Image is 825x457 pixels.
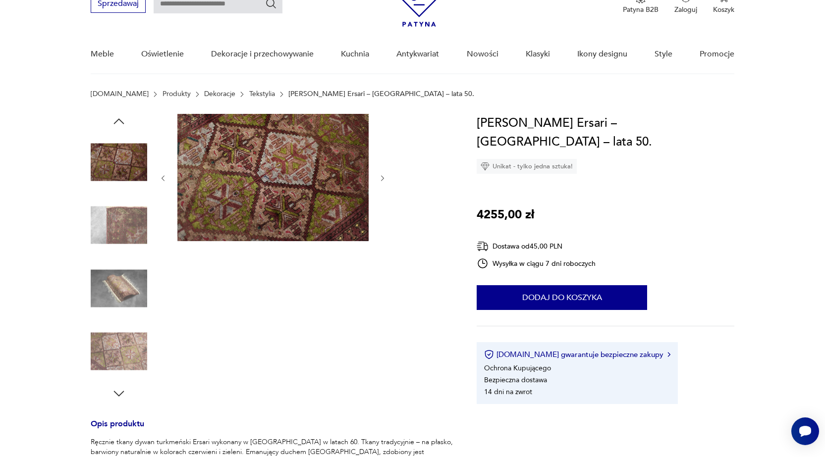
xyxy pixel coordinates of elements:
[467,35,498,73] a: Nowości
[484,350,670,359] button: [DOMAIN_NAME] gwarantuje bezpieczne zakupy
[211,35,314,73] a: Dekoracje i przechowywanie
[577,35,627,73] a: Ikony designu
[91,134,147,190] img: Zdjęcie produktu Dywan turkmeński Ersari – Afganistan – lata 50.
[477,257,596,269] div: Wysyłka w ciągu 7 dni roboczych
[163,90,191,98] a: Produkty
[396,35,439,73] a: Antykwariat
[141,35,184,73] a: Oświetlenie
[667,352,670,357] img: Ikona strzałki w prawo
[341,35,369,73] a: Kuchnia
[91,197,147,254] img: Zdjęcie produktu Dywan turkmeński Ersari – Afganistan – lata 50.
[91,260,147,316] img: Zdjęcie produktu Dywan turkmeński Ersari – Afganistan – lata 50.
[481,162,490,171] img: Ikona diamentu
[655,35,672,73] a: Style
[91,323,147,380] img: Zdjęcie produktu Dywan turkmeński Ersari – Afganistan – lata 50.
[484,363,551,373] li: Ochrona Kupującego
[249,90,275,98] a: Tekstylia
[791,417,819,445] iframe: Smartsupp widget button
[91,90,149,98] a: [DOMAIN_NAME]
[713,5,734,14] p: Koszyk
[477,240,596,253] div: Dostawa od 45,00 PLN
[623,5,659,14] p: Patyna B2B
[177,114,369,241] img: Zdjęcie produktu Dywan turkmeński Ersari – Afganistan – lata 50.
[700,35,734,73] a: Promocje
[91,421,453,437] h3: Opis produktu
[91,1,146,8] a: Sprzedawaj
[477,285,647,310] button: Dodaj do koszyka
[288,90,474,98] p: [PERSON_NAME] Ersari – [GEOGRAPHIC_DATA] – lata 50.
[204,90,235,98] a: Dekoracje
[91,35,114,73] a: Meble
[477,240,489,253] img: Ikona dostawy
[484,350,494,359] img: Ikona certyfikatu
[526,35,550,73] a: Klasyki
[477,159,577,174] div: Unikat - tylko jedna sztuka!
[477,205,534,224] p: 4255,00 zł
[674,5,697,14] p: Zaloguj
[477,114,734,152] h1: [PERSON_NAME] Ersari – [GEOGRAPHIC_DATA] – lata 50.
[484,375,547,385] li: Bezpieczna dostawa
[484,387,532,397] li: 14 dni na zwrot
